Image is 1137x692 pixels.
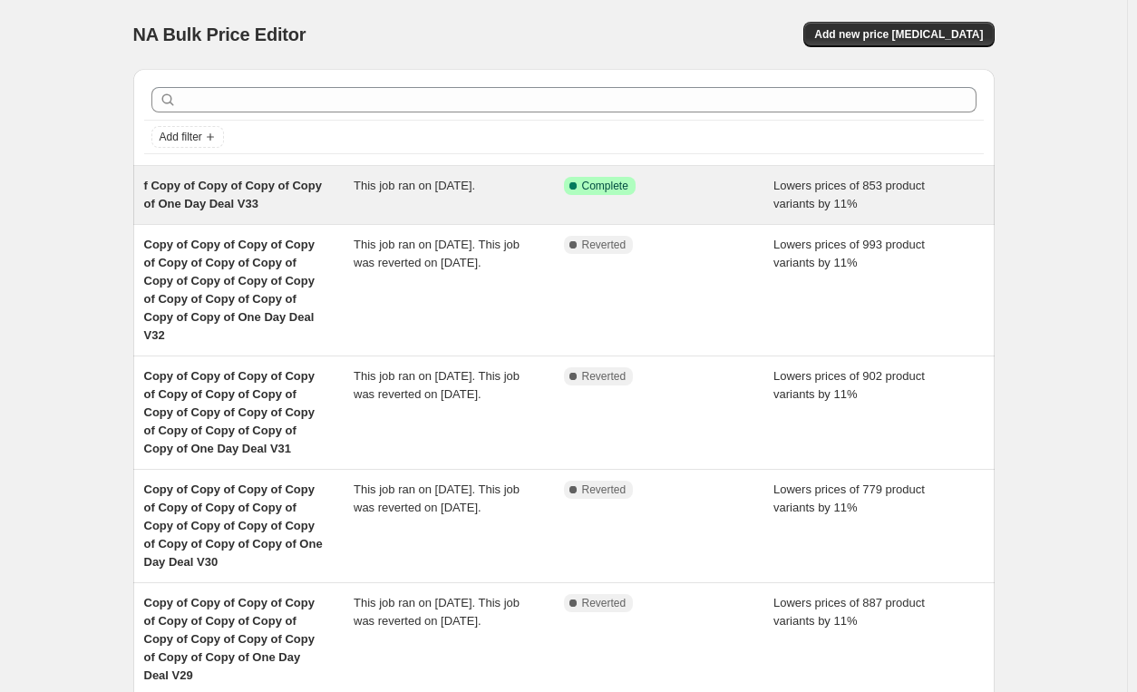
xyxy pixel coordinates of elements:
span: This job ran on [DATE]. This job was reverted on [DATE]. [354,596,520,628]
span: Reverted [582,482,627,497]
span: NA Bulk Price Editor [133,24,306,44]
span: This job ran on [DATE]. [354,179,475,192]
span: f Copy of Copy of Copy of Copy of One Day Deal V33 [144,179,322,210]
button: Add new price [MEDICAL_DATA] [803,22,994,47]
span: Copy of Copy of Copy of Copy of Copy of Copy of Copy of Copy of Copy of Copy of Copy of Copy of C... [144,482,323,569]
span: Copy of Copy of Copy of Copy of Copy of Copy of Copy of Copy of Copy of Copy of Copy of Copy of C... [144,596,315,682]
span: Lowers prices of 887 product variants by 11% [773,596,925,628]
span: Reverted [582,369,627,384]
span: Copy of Copy of Copy of Copy of Copy of Copy of Copy of Copy of Copy of Copy of Copy of Copy of C... [144,238,315,342]
span: Reverted [582,596,627,610]
span: Lowers prices of 779 product variants by 11% [773,482,925,514]
span: Lowers prices of 853 product variants by 11% [773,179,925,210]
span: Complete [582,179,628,193]
span: This job ran on [DATE]. This job was reverted on [DATE]. [354,482,520,514]
span: Add new price [MEDICAL_DATA] [814,27,983,42]
span: Lowers prices of 993 product variants by 11% [773,238,925,269]
span: This job ran on [DATE]. This job was reverted on [DATE]. [354,238,520,269]
span: Copy of Copy of Copy of Copy of Copy of Copy of Copy of Copy of Copy of Copy of Copy of Copy of C... [144,369,315,455]
span: This job ran on [DATE]. This job was reverted on [DATE]. [354,369,520,401]
button: Add filter [151,126,224,148]
span: Lowers prices of 902 product variants by 11% [773,369,925,401]
span: Reverted [582,238,627,252]
span: Add filter [160,130,202,144]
